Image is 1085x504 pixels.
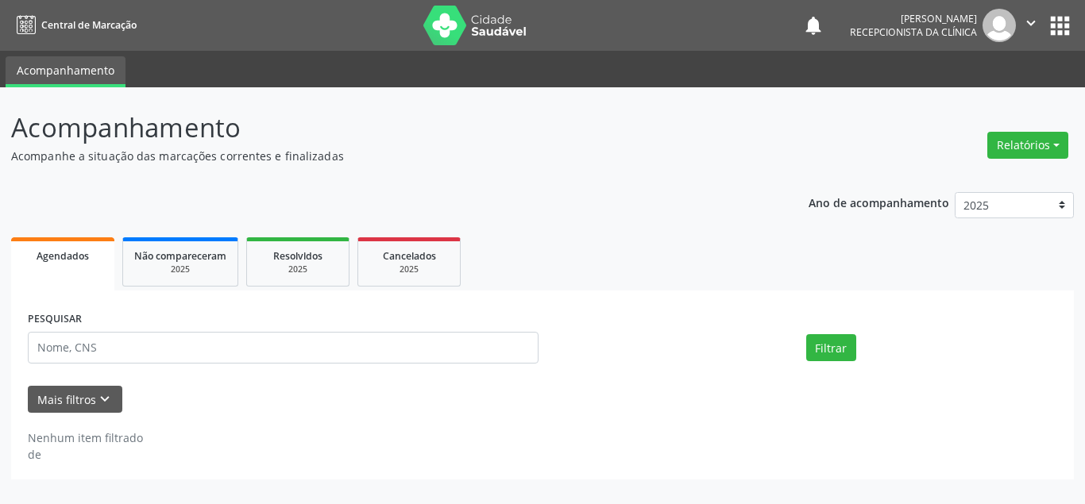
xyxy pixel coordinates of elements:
i:  [1022,14,1040,32]
div: Nenhum item filtrado [28,429,143,446]
div: [PERSON_NAME] [850,12,977,25]
span: Não compareceram [134,249,226,263]
p: Ano de acompanhamento [809,192,949,212]
span: Resolvidos [273,249,322,263]
div: de [28,446,143,463]
button: apps [1046,12,1074,40]
button: Filtrar [806,334,856,361]
i: keyboard_arrow_down [96,391,114,408]
div: 2025 [369,264,449,275]
input: Nome, CNS [28,332,539,364]
a: Central de Marcação [11,12,137,38]
img: img [983,9,1016,42]
p: Acompanhe a situação das marcações correntes e finalizadas [11,148,755,164]
span: Recepcionista da clínica [850,25,977,39]
p: Acompanhamento [11,108,755,148]
span: Central de Marcação [41,18,137,32]
span: Agendados [37,249,89,263]
span: Cancelados [383,249,436,263]
div: 2025 [134,264,226,275]
button: Mais filtroskeyboard_arrow_down [28,386,122,414]
button:  [1016,9,1046,42]
label: PESQUISAR [28,307,82,332]
button: Relatórios [987,132,1068,159]
div: 2025 [258,264,338,275]
a: Acompanhamento [6,56,125,87]
button: notifications [802,14,824,37]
